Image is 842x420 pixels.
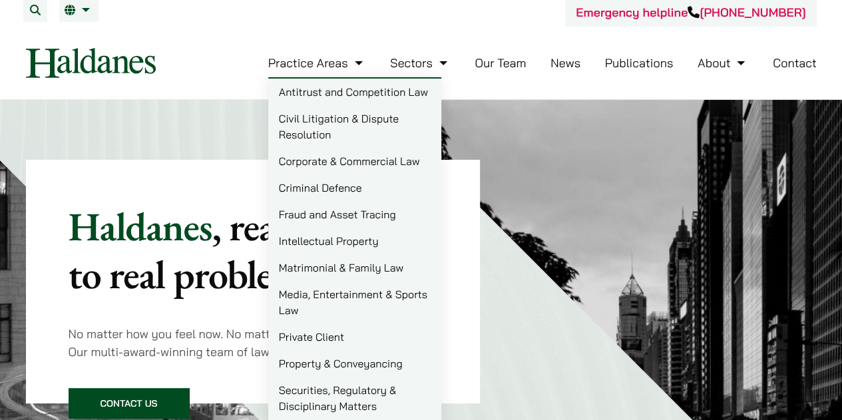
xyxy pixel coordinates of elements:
[773,55,817,71] a: Contact
[268,105,441,148] a: Civil Litigation & Dispute Resolution
[69,325,438,361] p: No matter how you feel now. No matter what your legal problem is. Our multi-award-winning team of...
[268,79,441,105] a: Antitrust and Competition Law
[605,55,674,71] a: Publications
[268,323,441,350] a: Private Client
[268,174,441,201] a: Criminal Defence
[268,281,441,323] a: Media, Entertainment & Sports Law
[268,148,441,174] a: Corporate & Commercial Law
[576,5,805,20] a: Emergency helpline[PHONE_NUMBER]
[69,200,433,300] mark: , real solutions to real problems
[268,254,441,281] a: Matrimonial & Family Law
[65,5,93,15] a: EN
[69,388,190,419] a: Contact Us
[268,228,441,254] a: Intellectual Property
[268,55,366,71] a: Practice Areas
[26,48,156,78] img: Logo of Haldanes
[268,350,441,377] a: Property & Conveyancing
[475,55,526,71] a: Our Team
[390,55,450,71] a: Sectors
[69,202,438,298] p: Haldanes
[550,55,580,71] a: News
[268,377,441,419] a: Securities, Regulatory & Disciplinary Matters
[268,201,441,228] a: Fraud and Asset Tracing
[698,55,748,71] a: About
